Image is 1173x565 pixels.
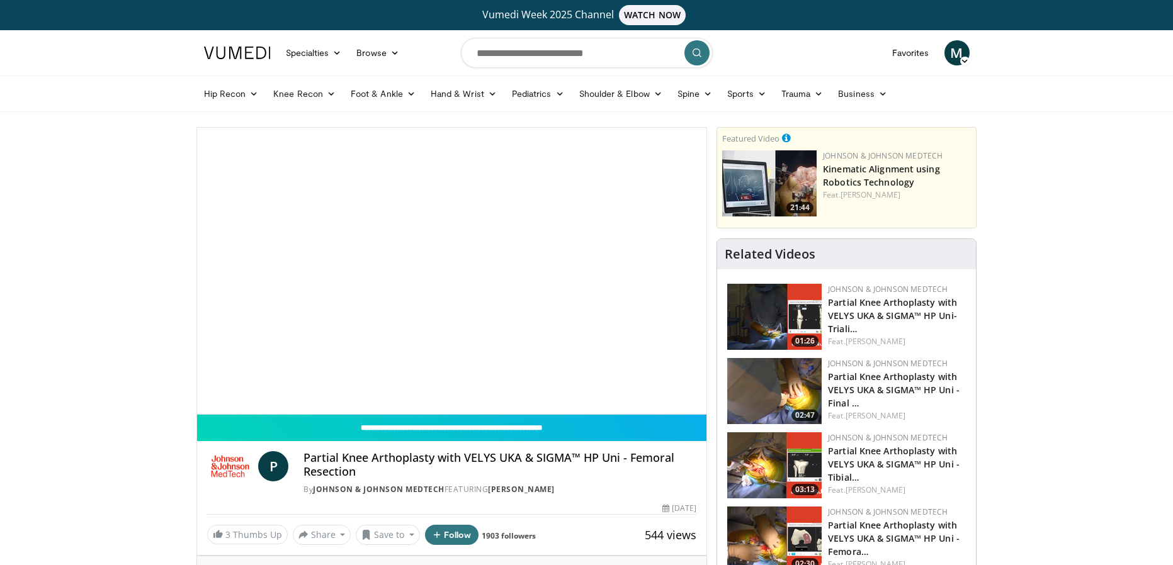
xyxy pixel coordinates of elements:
a: M [944,40,970,65]
div: Feat. [823,189,971,201]
img: 2dac1888-fcb6-4628-a152-be974a3fbb82.png.150x105_q85_crop-smart_upscale.png [727,358,822,424]
span: 21:44 [786,202,813,213]
a: Knee Recon [266,81,343,106]
img: 54517014-b7e0-49d7-8366-be4d35b6cc59.png.150x105_q85_crop-smart_upscale.png [727,284,822,350]
a: 1903 followers [482,530,536,541]
img: VuMedi Logo [204,47,271,59]
a: Partial Knee Arthoplasty with VELYS UKA & SIGMA™ HP Uni - Final … [828,371,960,409]
div: Feat. [828,410,966,422]
a: 03:13 [727,432,822,498]
a: Sports [720,81,774,106]
a: Vumedi Week 2025 ChannelWATCH NOW [206,5,968,25]
a: Johnson & Johnson MedTech [823,150,943,161]
a: Shoulder & Elbow [572,81,670,106]
a: [PERSON_NAME] [846,336,905,347]
a: Johnson & Johnson MedTech [313,484,445,495]
span: 544 views [645,527,696,542]
a: Favorites [885,40,937,65]
a: 3 Thumbs Up [207,525,288,544]
span: WATCH NOW [619,5,686,25]
img: 85482610-0380-4aae-aa4a-4a9be0c1a4f1.150x105_q85_crop-smart_upscale.jpg [722,150,817,216]
div: Feat. [828,484,966,496]
a: [PERSON_NAME] [846,410,905,421]
a: Foot & Ankle [343,81,423,106]
button: Save to [356,525,420,545]
div: By FEATURING [303,484,696,495]
a: 02:47 [727,358,822,424]
span: 02:47 [791,410,819,421]
button: Follow [425,525,479,545]
img: fca33e5d-2676-4c0d-8432-0e27cf4af401.png.150x105_q85_crop-smart_upscale.png [727,432,822,498]
span: 3 [225,529,230,540]
img: Johnson & Johnson MedTech [207,451,254,481]
button: Share [293,525,351,545]
a: Johnson & Johnson MedTech [828,506,948,517]
a: [PERSON_NAME] [488,484,555,495]
a: Partial Knee Arthoplasty with VELYS UKA & SIGMA™ HP Uni - Femora… [828,519,960,557]
a: Browse [349,40,407,65]
a: Johnson & Johnson MedTech [828,358,948,369]
a: Partial Knee Arthoplasty with VELYS UKA & SIGMA™ HP Uni- Triali… [828,296,957,335]
a: Specialties [278,40,349,65]
div: Feat. [828,336,966,347]
a: Partial Knee Arthoplasty with VELYS UKA & SIGMA™ HP Uni - Tibial… [828,445,960,483]
a: Johnson & Johnson MedTech [828,432,948,443]
h4: Partial Knee Arthoplasty with VELYS UKA & SIGMA™ HP Uni - Femoral Resection [303,451,696,478]
a: Trauma [774,81,831,106]
a: 21:44 [722,150,817,216]
a: Pediatrics [504,81,572,106]
a: Hip Recon [196,81,266,106]
a: Business [830,81,895,106]
span: 01:26 [791,335,819,347]
a: Spine [670,81,720,106]
h4: Related Videos [725,247,815,262]
a: [PERSON_NAME] [841,189,900,200]
small: Featured Video [722,133,779,144]
a: [PERSON_NAME] [846,484,905,495]
a: Hand & Wrist [423,81,504,106]
a: Kinematic Alignment using Robotics Technology [823,163,940,188]
video-js: Video Player [197,128,707,415]
div: [DATE] [662,503,696,514]
a: Johnson & Johnson MedTech [828,284,948,294]
a: P [258,451,288,481]
a: 01:26 [727,284,822,350]
input: Search topics, interventions [461,38,713,68]
span: 03:13 [791,484,819,495]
